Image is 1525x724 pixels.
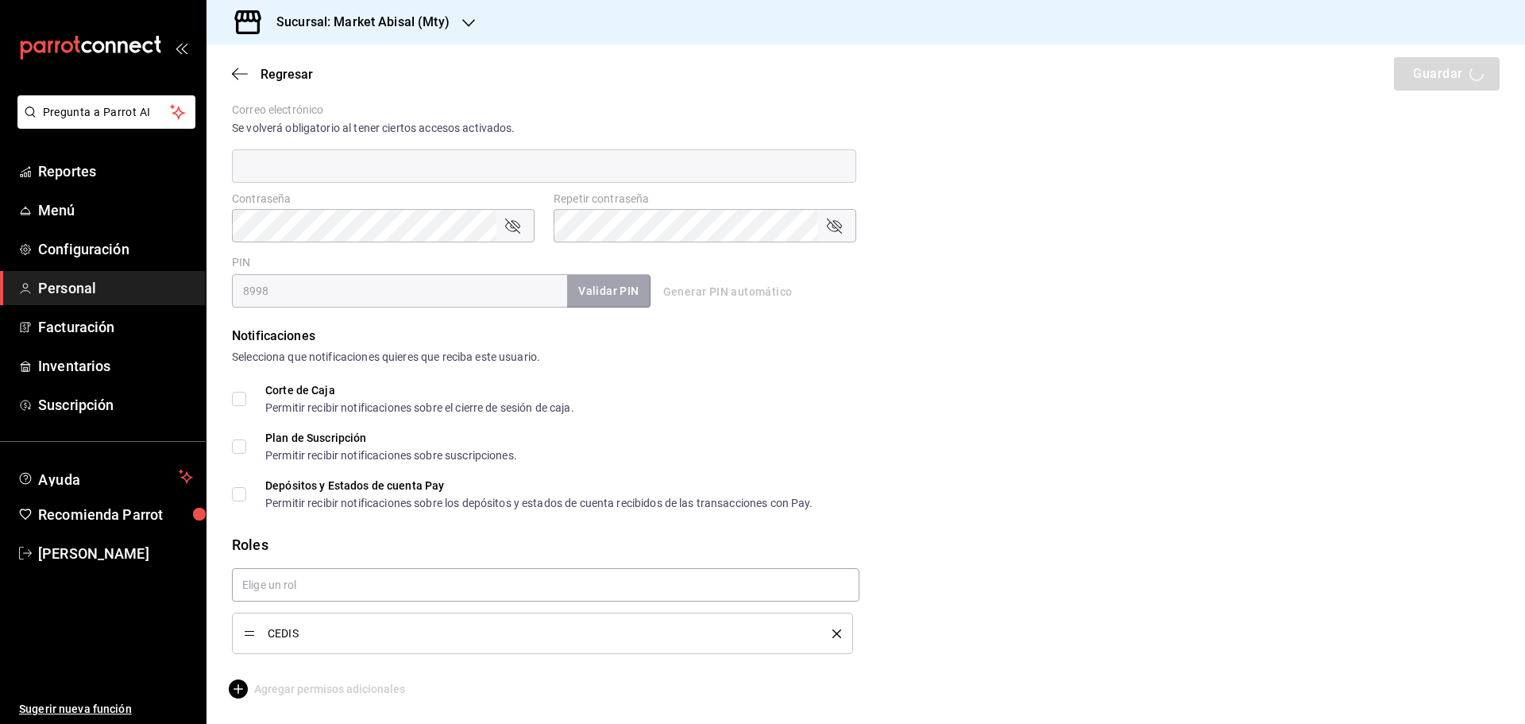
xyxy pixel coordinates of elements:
span: Regresar [261,67,313,82]
h3: Sucursal: Market Abisal (Mty) [264,13,450,32]
div: Plan de Suscripción [265,432,517,443]
span: Ayuda [38,467,172,486]
button: Regresar [232,67,313,82]
div: Permitir recibir notificaciones sobre el cierre de sesión de caja. [265,402,574,413]
a: Pregunta a Parrot AI [11,115,195,132]
div: Permitir recibir notificaciones sobre suscripciones. [265,450,517,461]
span: Recomienda Parrot [38,504,193,525]
span: CEDIS [268,628,809,639]
span: Pregunta a Parrot AI [43,104,171,121]
span: Inventarios [38,355,193,377]
div: Selecciona que notificaciones quieres que reciba este usuario. [232,349,1500,366]
div: Corte de Caja [265,385,574,396]
span: Menú [38,199,193,221]
span: Reportes [38,161,193,182]
div: Permitir recibir notificaciones sobre los depósitos y estados de cuenta recibidos de las transacc... [265,498,813,509]
span: Sugerir nueva función [19,701,193,718]
div: Roles [232,534,1500,556]
span: Suscripción [38,394,193,416]
div: Se volverá obligatorio al tener ciertos accesos activados. [232,120,856,137]
input: 3 a 6 dígitos [232,274,567,308]
span: Facturación [38,316,193,338]
span: Personal [38,277,193,299]
button: open_drawer_menu [175,41,187,54]
input: Elige un rol [232,568,859,602]
label: Repetir contraseña [554,193,856,204]
label: Contraseña [232,193,535,204]
div: Depósitos y Estados de cuenta Pay [265,480,813,491]
span: [PERSON_NAME] [38,543,193,564]
div: Notificaciones [232,327,1500,346]
label: PIN [232,257,250,268]
button: Pregunta a Parrot AI [17,95,195,129]
button: delete [821,629,841,638]
label: Correo electrónico [232,104,856,115]
span: Configuración [38,238,193,260]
